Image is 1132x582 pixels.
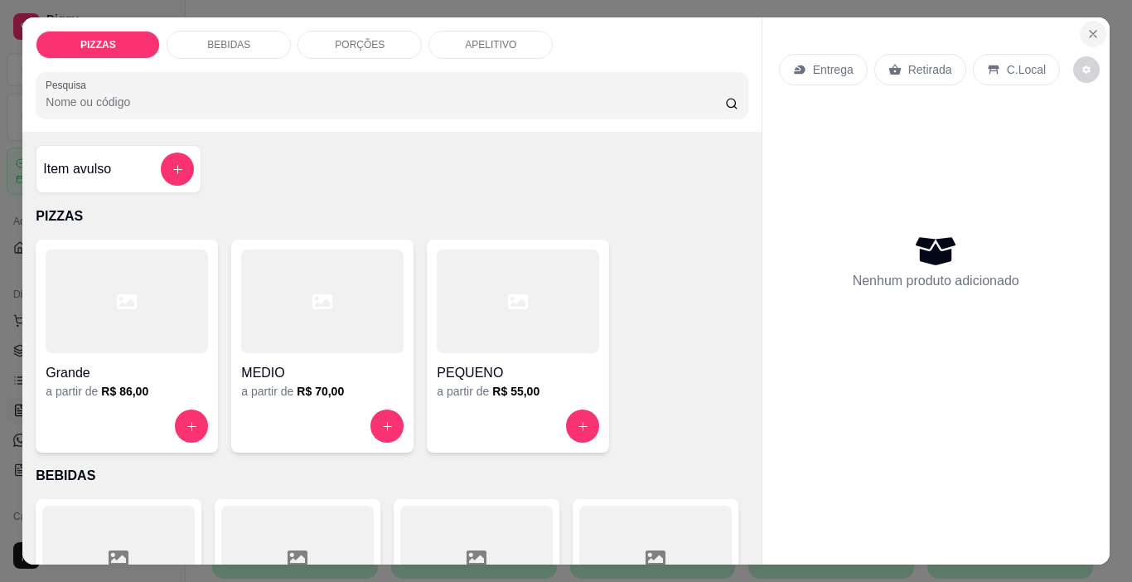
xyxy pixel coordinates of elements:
[297,383,344,400] h6: R$ 70,00
[175,410,208,443] button: increase-product-quantity
[101,383,148,400] h6: R$ 86,00
[1080,21,1106,47] button: Close
[492,383,539,400] h6: R$ 55,00
[36,466,747,486] p: BEBIDAS
[43,159,111,179] h4: Item avulso
[36,206,747,226] p: PIZZAS
[46,363,208,383] h4: Grande
[437,363,599,383] h4: PEQUENO
[241,363,404,383] h4: MEDIO
[241,383,404,400] div: a partir de
[207,38,250,51] p: BEBIDAS
[813,61,854,78] p: Entrega
[370,410,404,443] button: increase-product-quantity
[80,38,116,51] p: PIZZAS
[908,61,952,78] p: Retirada
[465,38,516,51] p: APELITIVO
[853,271,1019,291] p: Nenhum produto adicionado
[335,38,385,51] p: PORÇÕES
[566,410,599,443] button: increase-product-quantity
[46,383,208,400] div: a partir de
[46,78,92,92] label: Pesquisa
[1007,61,1046,78] p: C.Local
[46,94,725,110] input: Pesquisa
[437,383,599,400] div: a partir de
[161,153,194,186] button: add-separate-item
[1073,56,1100,83] button: decrease-product-quantity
